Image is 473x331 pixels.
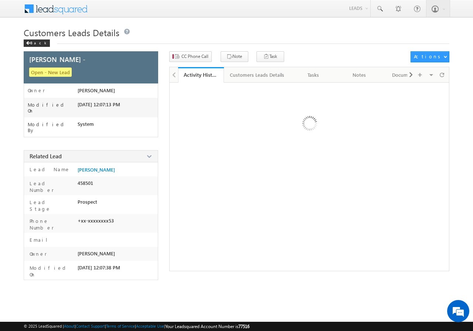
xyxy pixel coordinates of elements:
[24,323,249,330] span: © 2025 LeadSquared | | | | |
[230,70,284,79] div: Customers Leads Details
[181,53,208,60] span: CC Phone Call
[297,70,330,79] div: Tasks
[30,152,62,160] span: Related Lead
[271,86,347,163] img: Loading ...
[28,251,47,257] label: Owner
[78,218,114,224] span: +xx-xxxxxxxx53
[291,67,337,83] a: Tasks
[78,265,120,270] span: [DATE] 12:07:38 PM
[28,265,74,278] label: Modified On
[178,67,224,83] a: Activity History
[64,324,75,328] a: About
[165,324,249,329] span: Your Leadsquared Account Number is
[28,199,74,212] label: Lead Stage
[221,51,248,62] button: Note
[78,121,94,127] span: System
[24,27,119,38] span: Customers Leads Details
[78,167,115,173] a: [PERSON_NAME]
[28,237,53,243] label: Email
[184,71,218,78] div: Activity History
[343,70,376,79] div: Notes
[78,251,115,256] span: [PERSON_NAME]
[136,324,164,328] a: Acceptable Use
[28,218,74,231] label: Phone Number
[106,324,135,328] a: Terms of Service
[24,39,50,47] div: Back
[78,87,115,93] span: [PERSON_NAME]
[29,68,72,77] span: Open - New Lead
[411,51,449,62] button: Actions
[169,51,212,62] button: CC Phone Call
[78,199,97,205] span: Prospect
[382,67,428,83] a: Documents
[256,51,284,62] button: Task
[388,70,422,79] div: Documents
[29,56,85,63] span: [PERSON_NAME] -
[414,53,443,60] div: Actions
[76,324,105,328] a: Contact Support
[28,87,45,93] label: Owner
[28,121,78,133] label: Modified By
[28,180,74,193] label: Lead Number
[224,67,291,83] a: Customers Leads Details
[238,324,249,329] span: 77516
[178,67,224,82] li: Activity History
[337,67,382,83] a: Notes
[28,166,70,173] label: Lead Name
[78,180,93,186] span: 458501
[28,102,78,114] label: Modified On
[78,101,120,107] span: [DATE] 12:07:13 PM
